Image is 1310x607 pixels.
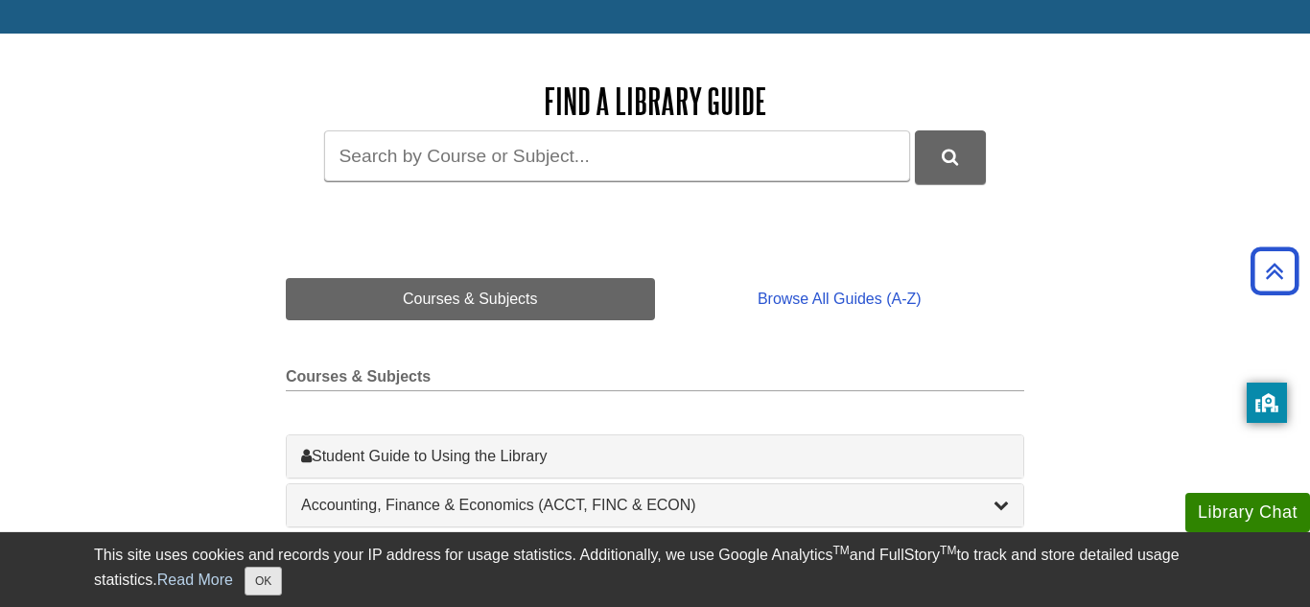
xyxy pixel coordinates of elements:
sup: TM [832,544,849,557]
a: Student Guide to Using the Library [301,445,1009,468]
button: DU Library Guides Search [915,130,986,183]
button: Library Chat [1185,493,1310,532]
div: This site uses cookies and records your IP address for usage statistics. Additionally, we use Goo... [94,544,1216,595]
input: Search by Course or Subject... [324,130,910,181]
h2: Courses & Subjects [286,368,1024,391]
a: Accounting, Finance & Economics (ACCT, FINC & ECON) [301,494,1009,517]
button: privacy banner [1247,383,1287,423]
a: Read More [157,572,233,588]
h2: Find a Library Guide [286,82,1024,121]
sup: TM [940,544,956,557]
a: Back to Top [1244,258,1305,284]
a: Browse All Guides (A-Z) [655,278,1024,320]
i: Search Library Guides [942,149,958,166]
a: Courses & Subjects [286,278,655,320]
button: Close [245,567,282,595]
